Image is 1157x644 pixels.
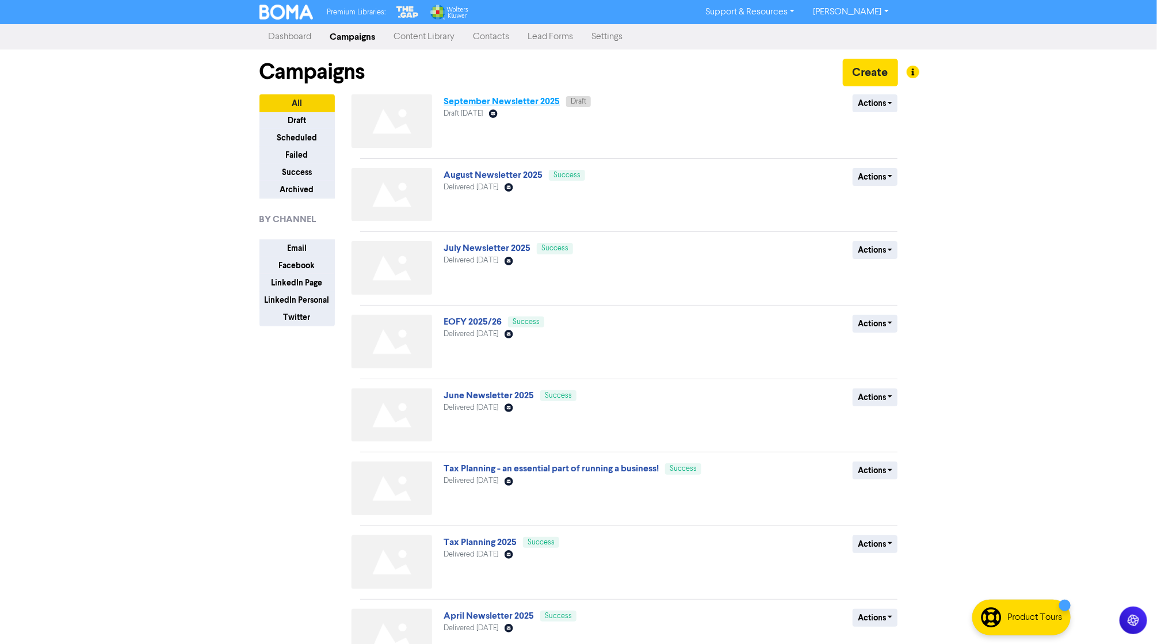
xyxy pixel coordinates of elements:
[259,59,365,85] h1: Campaigns
[545,392,572,399] span: Success
[583,25,632,48] a: Settings
[853,609,898,627] button: Actions
[444,551,498,558] span: Delivered [DATE]
[259,163,335,181] button: Success
[696,3,804,21] a: Support & Resources
[259,291,335,309] button: LinkedIn Personal
[670,465,697,472] span: Success
[259,212,316,226] span: BY CHANNEL
[853,241,898,259] button: Actions
[444,257,498,264] span: Delivered [DATE]
[853,388,898,406] button: Actions
[259,146,335,164] button: Failed
[352,388,432,442] img: Not found
[853,168,898,186] button: Actions
[444,169,543,181] a: August Newsletter 2025
[259,257,335,275] button: Facebook
[429,5,468,20] img: Wolters Kluwer
[444,610,534,622] a: April Newsletter 2025
[464,25,519,48] a: Contacts
[444,110,483,117] span: Draft [DATE]
[259,239,335,257] button: Email
[853,535,898,553] button: Actions
[853,315,898,333] button: Actions
[444,624,498,632] span: Delivered [DATE]
[259,112,335,129] button: Draft
[1099,589,1157,644] iframe: Chat Widget
[513,318,540,326] span: Success
[321,25,385,48] a: Campaigns
[327,9,385,16] span: Premium Libraries:
[541,245,568,252] span: Success
[444,184,498,191] span: Delivered [DATE]
[395,5,420,20] img: The Gap
[444,390,534,401] a: June Newsletter 2025
[259,5,314,20] img: BOMA Logo
[444,536,517,548] a: Tax Planning 2025
[444,477,498,485] span: Delivered [DATE]
[804,3,898,21] a: [PERSON_NAME]
[259,181,335,199] button: Archived
[352,94,432,148] img: Not found
[259,274,335,292] button: LinkedIn Page
[853,462,898,479] button: Actions
[519,25,583,48] a: Lead Forms
[352,535,432,589] img: Not found
[444,316,502,327] a: EOFY 2025/26
[528,539,555,546] span: Success
[259,94,335,112] button: All
[259,129,335,147] button: Scheduled
[259,308,335,326] button: Twitter
[259,25,321,48] a: Dashboard
[553,172,581,179] span: Success
[444,404,498,411] span: Delivered [DATE]
[352,168,432,222] img: Not found
[444,96,560,107] a: September Newsletter 2025
[385,25,464,48] a: Content Library
[352,315,432,368] img: Not found
[352,462,432,515] img: Not found
[444,330,498,338] span: Delivered [DATE]
[571,98,586,105] span: Draft
[444,463,659,474] a: Tax Planning - an essential part of running a business!
[444,242,530,254] a: July Newsletter 2025
[545,612,572,620] span: Success
[843,59,898,86] button: Create
[352,241,432,295] img: Not found
[853,94,898,112] button: Actions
